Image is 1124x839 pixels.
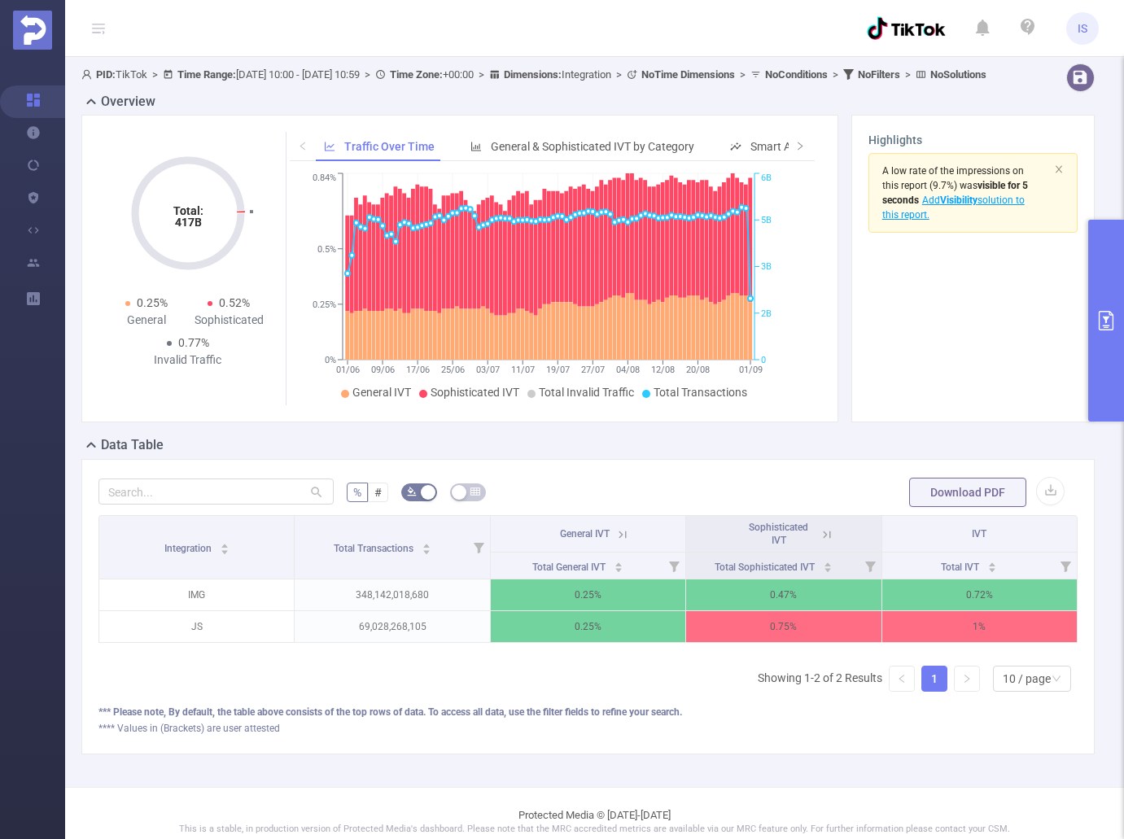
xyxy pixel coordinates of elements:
[431,386,519,399] span: Sophisticated IVT
[941,562,982,573] span: Total IVT
[1054,553,1077,579] i: Filter menu
[353,486,361,499] span: %
[546,365,570,375] tspan: 19/07
[761,355,766,365] tspan: 0
[470,487,480,496] i: icon: table
[868,132,1078,149] h3: Highlights
[581,365,605,375] tspan: 27/07
[823,560,833,570] div: Sort
[758,666,882,692] li: Showing 1-2 of 2 Results
[560,528,610,540] span: General IVT
[654,386,747,399] span: Total Transactions
[882,579,1077,610] p: 0.72%
[441,365,465,375] tspan: 25/06
[738,365,762,375] tspan: 01/09
[99,579,294,610] p: IMG
[173,204,203,217] tspan: Total:
[765,68,828,81] b: No Conditions
[96,68,116,81] b: PID:
[859,553,881,579] i: Filter menu
[532,562,608,573] span: Total General IVT
[374,486,382,499] span: #
[686,611,881,642] p: 0.75%
[467,516,490,579] i: Filter menu
[406,365,430,375] tspan: 17/06
[749,522,808,546] span: Sophisticated IVT
[795,141,805,151] i: icon: right
[101,92,155,111] h2: Overview
[219,296,250,309] span: 0.52%
[81,68,986,81] span: TikTok [DATE] 10:00 - [DATE] 10:59 +00:00
[686,579,881,610] p: 0.47%
[407,487,417,496] i: icon: bg-colors
[940,194,977,206] b: Visibility
[988,566,997,570] i: icon: caret-down
[335,365,359,375] tspan: 01/06
[972,528,986,540] span: IVT
[98,721,1078,736] div: **** Values in (Brackets) are user attested
[823,560,832,565] i: icon: caret-up
[137,296,168,309] span: 0.25%
[147,68,163,81] span: >
[987,560,997,570] div: Sort
[105,312,188,329] div: General
[98,705,1078,719] div: *** Please note, By default, the table above consists of the top rows of data. To access all data...
[491,579,685,610] p: 0.25%
[1052,674,1061,685] i: icon: down
[106,823,1083,837] p: This is a stable, in production version of Protected Media's dashboard. Please note that the MRC ...
[1054,160,1064,178] button: icon: close
[474,68,489,81] span: >
[1054,164,1064,174] i: icon: close
[761,262,772,273] tspan: 3B
[178,336,209,349] span: 0.77%
[921,666,947,692] li: 1
[686,365,710,375] tspan: 20/08
[761,173,772,184] tspan: 6B
[1078,12,1087,45] span: IS
[900,68,916,81] span: >
[897,674,907,684] i: icon: left
[324,141,335,152] i: icon: line-chart
[147,352,230,369] div: Invalid Traffic
[614,566,623,570] i: icon: caret-down
[823,566,832,570] i: icon: caret-down
[177,68,236,81] b: Time Range:
[344,140,435,153] span: Traffic Over Time
[295,579,489,610] p: 348,142,018,680
[962,674,972,684] i: icon: right
[491,140,694,153] span: General & Sophisticated IVT by Category
[663,553,685,579] i: Filter menu
[174,216,201,229] tspan: 417B
[761,215,772,225] tspan: 5B
[1003,666,1051,691] div: 10 / page
[164,543,214,554] span: Integration
[422,548,431,553] i: icon: caret-down
[470,141,482,152] i: icon: bar-chart
[220,541,230,551] div: Sort
[889,666,915,692] li: Previous Page
[325,355,336,365] tspan: 0%
[390,68,443,81] b: Time Zone:
[750,140,814,153] span: Smart Agent
[504,68,562,81] b: Dimensions :
[954,666,980,692] li: Next Page
[828,68,843,81] span: >
[641,68,735,81] b: No Time Dimensions
[715,562,817,573] span: Total Sophisticated IVT
[922,666,947,691] a: 1
[99,611,294,642] p: JS
[882,611,1077,642] p: 1%
[352,386,411,399] span: General IVT
[761,308,772,319] tspan: 2B
[313,299,336,310] tspan: 0.25%
[298,141,308,151] i: icon: left
[539,386,634,399] span: Total Invalid Traffic
[81,69,96,80] i: icon: user
[422,541,431,546] i: icon: caret-up
[614,560,623,565] i: icon: caret-up
[882,194,1025,221] span: Add solution to this report.
[476,365,500,375] tspan: 03/07
[334,543,416,554] span: Total Transactions
[220,548,229,553] i: icon: caret-down
[504,68,611,81] span: Integration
